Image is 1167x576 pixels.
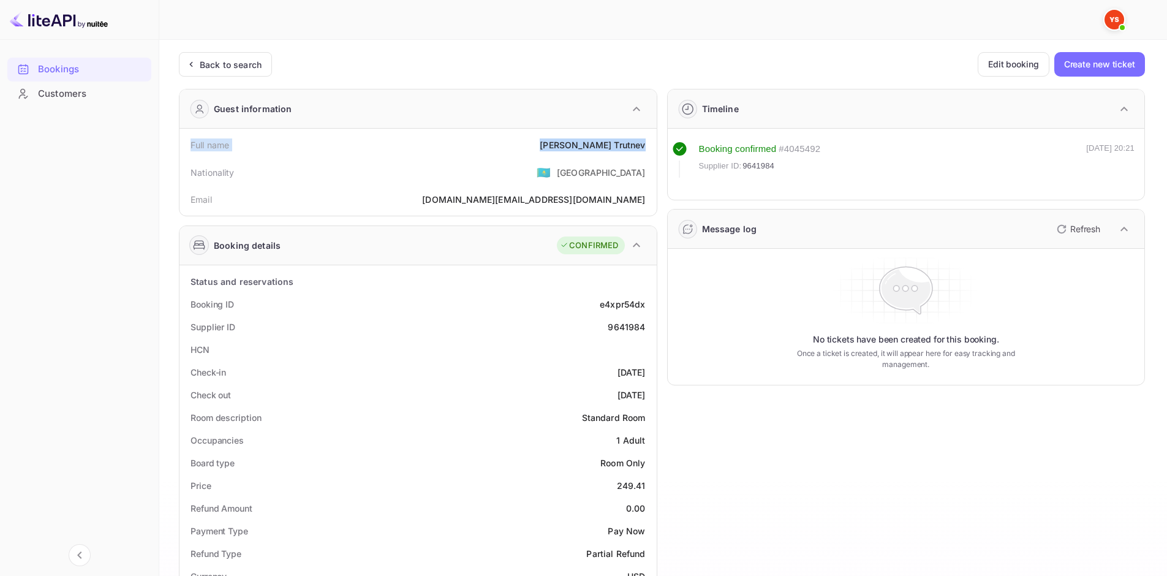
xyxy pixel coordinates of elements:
div: [DATE] 20:21 [1086,142,1135,178]
div: Nationality [191,166,235,179]
div: Bookings [38,63,145,77]
img: LiteAPI logo [10,10,108,29]
div: Price [191,479,211,492]
div: 0.00 [626,502,646,515]
p: Once a ticket is created, it will appear here for easy tracking and management. [777,348,1034,370]
div: [GEOGRAPHIC_DATA] [557,166,646,179]
div: Booking details [214,239,281,252]
div: Payment Type [191,525,248,537]
div: Status and reservations [191,275,293,288]
a: Customers [7,82,151,105]
div: 1 Adult [616,434,645,447]
p: No tickets have been created for this booking. [813,333,999,346]
div: Full name [191,138,229,151]
div: Customers [38,87,145,101]
div: Booking confirmed [699,142,777,156]
img: Yandex Support [1105,10,1124,29]
div: Refund Type [191,547,241,560]
div: Supplier ID [191,320,235,333]
div: Check-in [191,366,226,379]
div: [DOMAIN_NAME][EMAIL_ADDRESS][DOMAIN_NAME] [422,193,645,206]
div: Customers [7,82,151,106]
button: Edit booking [978,52,1049,77]
div: e4xpr54dx [600,298,645,311]
div: Pay Now [608,525,645,537]
div: Check out [191,388,231,401]
a: Bookings [7,58,151,80]
button: Collapse navigation [69,544,91,566]
div: Board type [191,457,235,469]
div: HCN [191,343,210,356]
div: [PERSON_NAME] Trutnev [540,138,645,151]
span: Supplier ID: [699,160,742,172]
div: 249.41 [617,479,646,492]
div: Refund Amount [191,502,252,515]
div: Standard Room [582,411,646,424]
div: Email [191,193,212,206]
div: Booking ID [191,298,234,311]
div: Occupancies [191,434,244,447]
div: Room description [191,411,261,424]
div: 9641984 [608,320,645,333]
div: Guest information [214,102,292,115]
div: Message log [702,222,757,235]
div: CONFIRMED [560,240,618,252]
div: Back to search [200,58,262,71]
div: Partial Refund [586,547,645,560]
div: [DATE] [617,366,646,379]
button: Create new ticket [1054,52,1145,77]
div: Bookings [7,58,151,81]
button: Refresh [1049,219,1105,239]
span: United States [537,161,551,183]
div: Timeline [702,102,739,115]
p: Refresh [1070,222,1100,235]
div: [DATE] [617,388,646,401]
div: # 4045492 [779,142,820,156]
span: 9641984 [742,160,774,172]
div: Room Only [600,457,645,469]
